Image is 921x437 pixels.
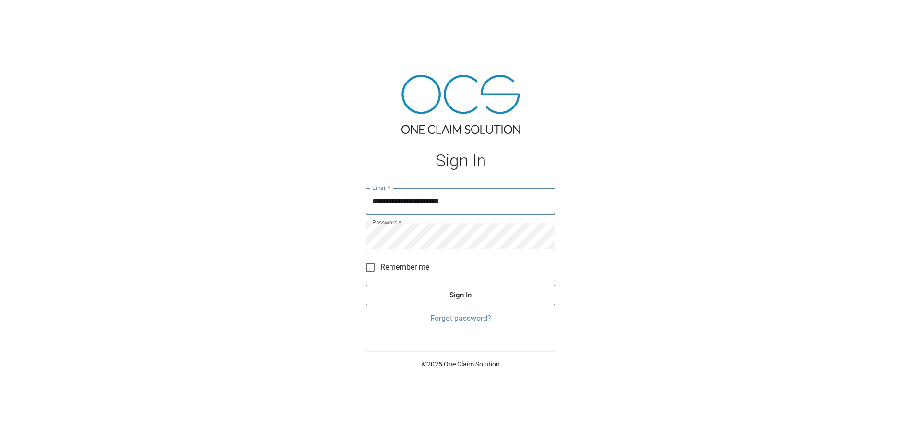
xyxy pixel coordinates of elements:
label: Email [372,184,390,192]
p: © 2025 One Claim Solution [366,359,555,369]
button: Sign In [366,285,555,305]
a: Forgot password? [366,313,555,324]
h1: Sign In [366,151,555,171]
img: ocs-logo-white-transparent.png [12,6,50,25]
span: Remember me [380,261,429,273]
label: Password [372,218,401,226]
img: ocs-logo-tra.png [401,75,520,134]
